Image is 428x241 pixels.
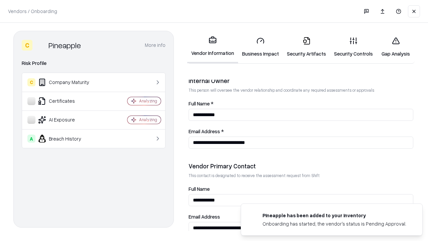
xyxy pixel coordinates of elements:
label: Email Address [189,214,413,219]
a: Business Impact [238,31,283,63]
div: C [22,40,32,51]
img: pineappleenergy.com [249,212,257,220]
label: Full Name * [189,101,413,106]
div: Company Maturity [27,78,107,86]
div: Vendor Primary Contact [189,162,413,170]
p: This person will oversee the vendor relationship and coordinate any required assessments or appro... [189,87,413,93]
div: Certificates [27,97,107,105]
a: Security Artifacts [283,31,330,63]
button: More info [145,39,166,51]
img: Pineapple [35,40,46,51]
div: A [27,135,35,143]
label: Email Address * [189,129,413,134]
a: Gap Analysis [377,31,415,63]
p: Vendors / Onboarding [8,8,57,15]
p: This contact is designated to receive the assessment request from Shift [189,173,413,178]
div: Analyzing [139,117,157,123]
div: Risk Profile [22,59,166,67]
div: Pineapple has been added to your inventory [262,212,406,219]
div: Analyzing [139,98,157,104]
label: Full Name [189,186,413,191]
div: AI Exposure [27,116,107,124]
div: Internal Owner [189,77,413,85]
a: Security Controls [330,31,377,63]
div: Onboarding has started, the vendor's status is Pending Approval. [262,220,406,227]
div: Breach History [27,135,107,143]
div: C [27,78,35,86]
div: Pineapple [48,40,81,51]
a: Vendor Information [187,31,238,63]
